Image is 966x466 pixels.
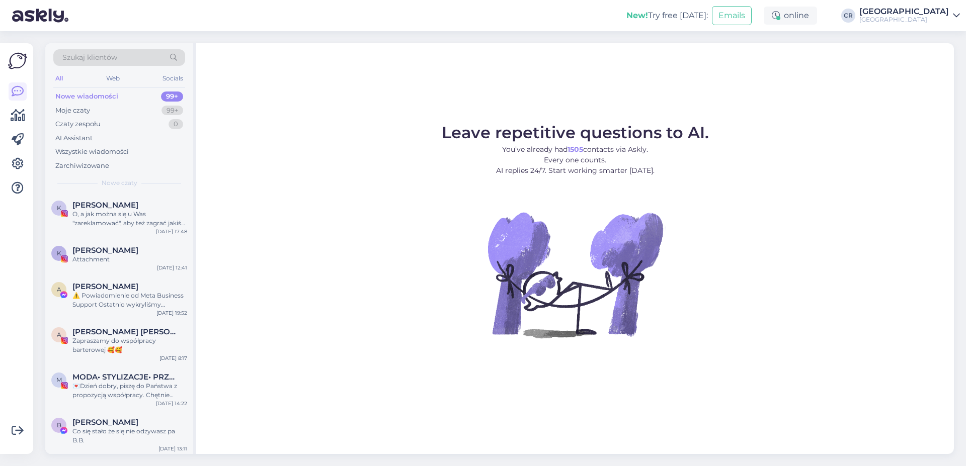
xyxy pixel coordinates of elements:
a: [GEOGRAPHIC_DATA][GEOGRAPHIC_DATA] [859,8,960,24]
div: O, a jak można się u Was "zareklamować", aby też zagrać jakiś klimatyczny koncercik?😎 [72,210,187,228]
span: Anna Żukowska Ewa Adamczewska BLIŹNIACZKI • Bóg • rodzina • dom [72,327,177,336]
div: [DATE] 8:17 [159,354,187,362]
div: [DATE] 14:22 [156,400,187,407]
span: MODA• STYLIZACJE• PRZEGLĄDY KOLEKCJI [72,372,177,382]
div: Zapraszamy do współpracy barterowej 🥰🥰 [72,336,187,354]
span: B [57,421,61,429]
span: Nowe czaty [102,178,137,188]
span: A [57,286,61,293]
div: [DATE] 19:52 [156,309,187,317]
img: No Chat active [485,184,666,365]
b: 1505 [568,145,583,154]
div: Nowe wiadomości [55,91,118,102]
b: New! [626,11,648,20]
div: [GEOGRAPHIC_DATA] [859,8,949,16]
span: Karolina Wołczyńska [72,201,138,210]
div: Try free [DATE]: [626,10,708,22]
div: Attachment [72,255,187,264]
div: 0 [169,119,183,129]
span: K [57,204,61,212]
img: Askly Logo [8,51,27,70]
div: [DATE] 12:41 [157,264,187,271]
div: Co się stało że się nie odzywasz pa B.B. [72,427,187,445]
div: 99+ [161,91,183,102]
span: A [57,331,61,338]
span: Bożena Bolewicz [72,418,138,427]
div: [DATE] 17:48 [156,228,187,235]
div: online [764,7,817,25]
div: All [53,72,65,85]
div: 99+ [162,106,183,116]
div: AI Assistant [55,133,93,143]
div: Czaty zespołu [55,119,101,129]
div: [DATE] 13:11 [158,445,187,452]
p: You’ve already had contacts via Askly. Every one counts. AI replies 24/7. Start working smarter [... [442,144,709,176]
div: ⚠️ Powiadomienie od Meta Business Support Ostatnio wykryliśmy nietypową aktywność na Twoim koncie... [72,291,187,309]
div: Socials [160,72,185,85]
span: Szukaj klientów [62,52,117,63]
span: Leave repetitive questions to AI. [442,123,709,142]
button: Emails [712,6,752,25]
div: Zarchiwizowane [55,161,109,171]
span: M [56,376,62,384]
span: Kasia Lebiecka [72,246,138,255]
span: Akiba Benedict [72,282,138,291]
div: CR [841,9,855,23]
div: Moje czaty [55,106,90,116]
div: [GEOGRAPHIC_DATA] [859,16,949,24]
div: Web [104,72,122,85]
div: Wszystkie wiadomości [55,147,129,157]
div: 💌Dzień dobry, piszę do Państwa z propozycją współpracy. Chętnie odwiedziłabym Państwa hotel z rod... [72,382,187,400]
span: K [57,249,61,257]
